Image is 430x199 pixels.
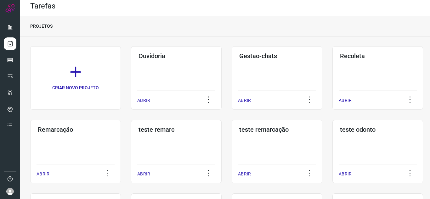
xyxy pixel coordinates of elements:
h3: Gestao-chats [239,52,315,60]
h3: teste remarc [139,126,214,133]
p: ABRIR [37,171,49,177]
h3: Ouvidoria [139,52,214,60]
h3: Remarcação [38,126,113,133]
p: PROJETOS [30,23,53,30]
p: ABRIR [339,171,352,177]
p: ABRIR [137,171,150,177]
p: CRIAR NOVO PROJETO [52,85,99,91]
p: ABRIR [238,171,251,177]
h3: teste odonto [340,126,416,133]
p: ABRIR [339,97,352,104]
p: ABRIR [137,97,150,104]
p: ABRIR [238,97,251,104]
img: Logo [5,4,15,13]
h2: Tarefas [30,2,55,11]
h3: Recoleta [340,52,416,60]
h3: teste remarcação [239,126,315,133]
img: avatar-user-boy.jpg [6,188,14,195]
